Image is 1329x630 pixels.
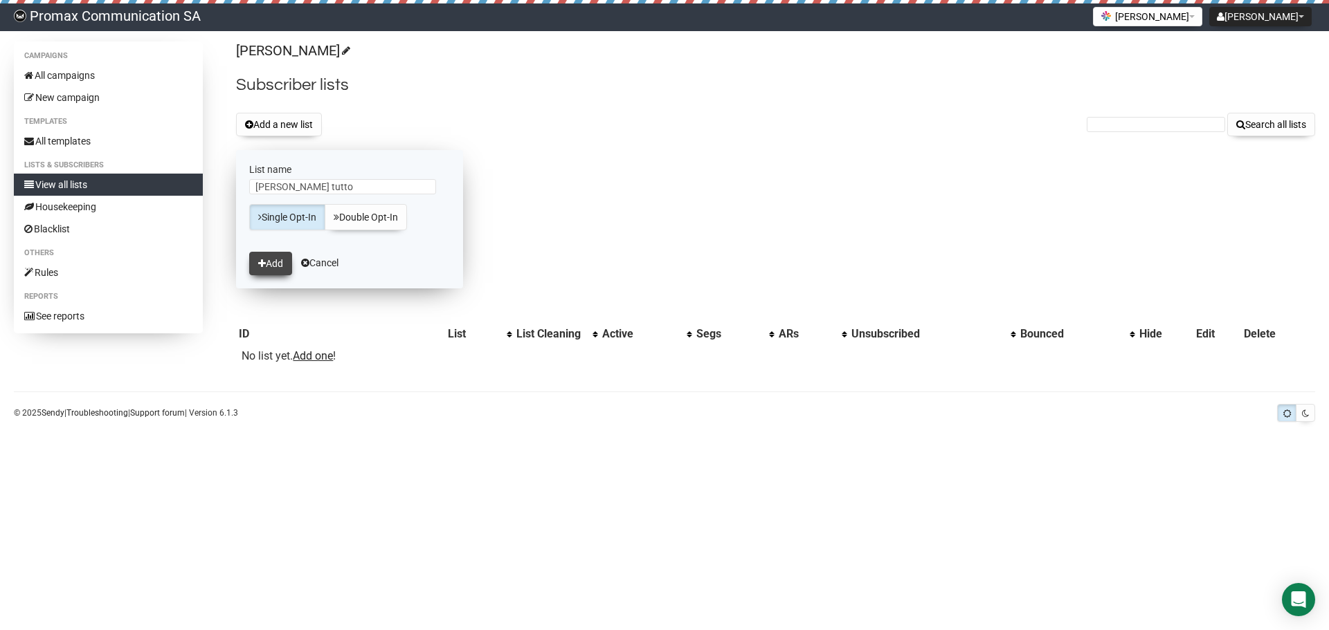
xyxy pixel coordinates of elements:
a: Housekeeping [14,196,203,218]
a: Cancel [301,257,338,268]
div: List Cleaning [516,327,586,341]
li: Reports [14,288,203,305]
a: Rules [14,261,203,284]
div: Active [602,327,680,341]
th: Edit: No sort applied, sorting is disabled [1193,324,1241,344]
a: Troubleshooting [66,408,128,418]
th: Delete: No sort applied, sorting is disabled [1241,324,1315,344]
li: Others [14,245,203,261]
th: List: No sort applied, activate to apply an ascending sort [445,324,514,344]
div: ARs [779,327,835,341]
div: Open Intercom Messenger [1282,583,1315,616]
a: All campaigns [14,64,203,86]
th: Active: No sort applied, activate to apply an ascending sort [599,324,694,344]
button: Add a new list [236,113,322,136]
th: Unsubscribed: No sort applied, activate to apply an ascending sort [849,324,1018,344]
li: Lists & subscribers [14,157,203,174]
th: List Cleaning: No sort applied, activate to apply an ascending sort [514,324,599,344]
img: 88c7fc33e09b74c4e8267656e4bfd945 [14,10,26,22]
div: Hide [1139,327,1190,341]
p: © 2025 | | | Version 6.1.3 [14,405,238,420]
a: New campaign [14,86,203,109]
div: Delete [1244,327,1312,341]
div: Bounced [1020,327,1123,341]
button: Add [249,252,292,275]
label: List name [249,163,450,176]
input: The name of your new list [249,179,436,194]
th: ARs: No sort applied, activate to apply an ascending sort [776,324,849,344]
button: Search all lists [1227,113,1315,136]
a: See reports [14,305,203,327]
th: Hide: No sort applied, sorting is disabled [1137,324,1193,344]
th: ID: No sort applied, sorting is disabled [236,324,444,344]
th: Segs: No sort applied, activate to apply an ascending sort [694,324,776,344]
li: Templates [14,113,203,130]
a: View all lists [14,174,203,196]
a: Add one [293,349,333,362]
div: ID [239,327,442,341]
a: All templates [14,130,203,152]
li: Campaigns [14,48,203,64]
td: No list yet. ! [236,344,444,369]
th: Bounced: No sort applied, activate to apply an ascending sort [1018,324,1137,344]
a: Support forum [130,408,185,418]
img: favicons [1101,10,1112,21]
a: Blacklist [14,218,203,240]
div: Unsubscribed [851,327,1004,341]
a: Single Opt-In [249,204,325,230]
a: [PERSON_NAME] [236,42,348,59]
div: List [448,327,500,341]
a: Double Opt-In [325,204,407,230]
button: [PERSON_NAME] [1093,7,1202,26]
a: Sendy [42,408,64,418]
button: [PERSON_NAME] [1209,7,1312,26]
div: Edit [1196,327,1238,341]
div: Segs [696,327,762,341]
h2: Subscriber lists [236,73,1315,98]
